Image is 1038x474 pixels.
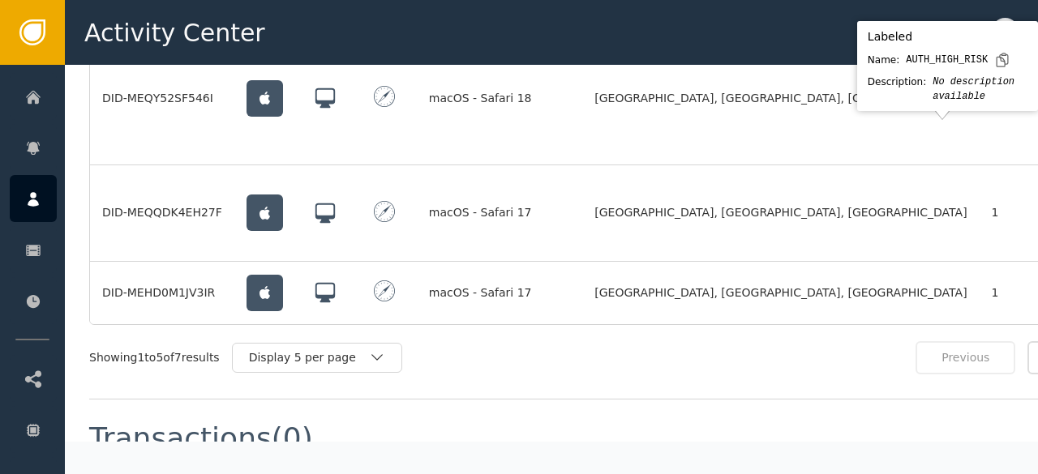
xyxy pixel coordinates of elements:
[868,53,899,67] div: Name:
[906,53,988,67] div: AUTH_HIGH_RISK
[594,90,967,107] span: [GEOGRAPHIC_DATA], [GEOGRAPHIC_DATA], [GEOGRAPHIC_DATA]
[594,204,967,221] span: [GEOGRAPHIC_DATA], [GEOGRAPHIC_DATA], [GEOGRAPHIC_DATA]
[232,343,402,373] button: Display 5 per page
[89,424,313,453] div: Transactions (0)
[594,284,967,301] span: [GEOGRAPHIC_DATA], [GEOGRAPHIC_DATA], [GEOGRAPHIC_DATA]
[933,75,1027,104] div: No description available
[102,204,222,221] div: DID-MEQQDK4EH27F
[868,28,1027,45] div: Labeled
[992,18,1019,47] button: AP
[102,284,222,301] div: DID-MEHD0M1JV3IR
[429,204,570,221] div: macOS - Safari 17
[429,90,570,107] div: macOS - Safari 18
[89,349,220,366] div: Showing 1 to 5 of 7 results
[102,90,222,107] div: DID-MEQY52SF546I
[429,284,570,301] div: macOS - Safari 17
[868,75,926,104] div: Description:
[84,15,265,51] span: Activity Center
[249,349,369,366] div: Display 5 per page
